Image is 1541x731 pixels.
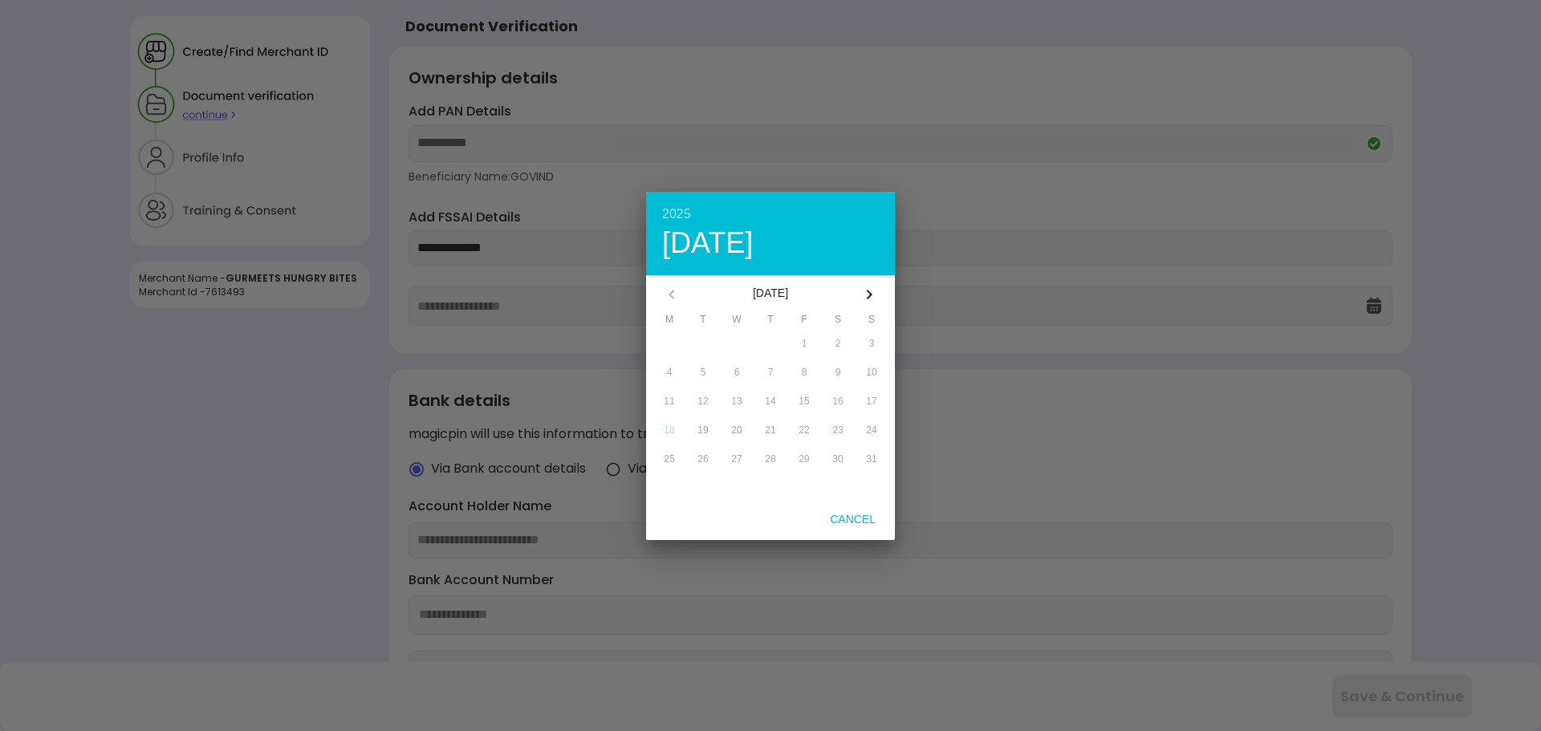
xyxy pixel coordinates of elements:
[754,416,787,444] button: 21
[787,388,821,415] button: 15
[855,388,888,415] button: 17
[832,396,843,407] span: 16
[787,330,821,357] button: 1
[821,416,855,444] button: 23
[664,424,674,436] span: 18
[855,416,888,444] button: 24
[701,367,706,378] span: 5
[799,424,809,436] span: 22
[832,453,843,465] span: 30
[697,396,708,407] span: 12
[662,229,879,258] div: [DATE]
[821,359,855,386] button: 9
[653,359,686,386] button: 4
[836,338,841,349] span: 2
[731,424,742,436] span: 20
[817,513,888,526] span: Cancel
[855,330,888,357] button: 3
[869,338,875,349] span: 3
[664,396,674,407] span: 11
[731,453,742,465] span: 27
[768,367,774,378] span: 7
[720,314,754,330] span: W
[787,359,821,386] button: 8
[720,388,754,415] button: 13
[855,359,888,386] button: 10
[697,453,708,465] span: 26
[821,445,855,473] button: 30
[686,416,720,444] button: 19
[653,445,686,473] button: 25
[817,505,888,534] button: Cancel
[720,445,754,473] button: 27
[787,445,821,473] button: 29
[697,424,708,436] span: 19
[731,396,742,407] span: 13
[691,275,850,314] div: [DATE]
[765,424,775,436] span: 21
[787,314,821,330] span: F
[802,338,807,349] span: 1
[821,388,855,415] button: 16
[734,367,740,378] span: 6
[799,453,809,465] span: 29
[662,208,879,221] div: 2025
[802,367,807,378] span: 8
[667,367,673,378] span: 4
[799,396,809,407] span: 15
[686,388,720,415] button: 12
[754,359,787,386] button: 7
[866,453,876,465] span: 31
[653,416,686,444] button: 18
[653,388,686,415] button: 11
[866,396,876,407] span: 17
[720,359,754,386] button: 6
[765,453,775,465] span: 28
[866,367,876,378] span: 10
[832,424,843,436] span: 23
[754,314,787,330] span: T
[765,396,775,407] span: 14
[855,314,888,330] span: S
[653,314,686,330] span: M
[686,314,720,330] span: T
[836,367,841,378] span: 9
[720,416,754,444] button: 20
[866,424,876,436] span: 24
[821,330,855,357] button: 2
[754,445,787,473] button: 28
[821,314,855,330] span: S
[787,416,821,444] button: 22
[754,388,787,415] button: 14
[664,453,674,465] span: 25
[855,445,888,473] button: 31
[686,359,720,386] button: 5
[686,445,720,473] button: 26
